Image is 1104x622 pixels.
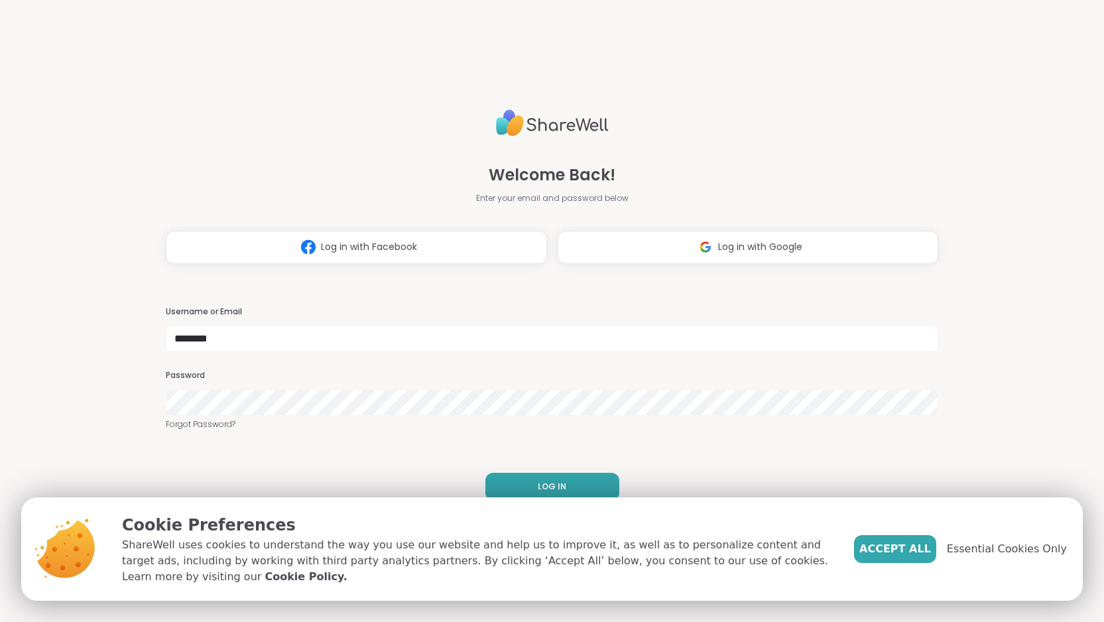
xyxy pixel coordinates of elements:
[489,163,615,187] span: Welcome Back!
[538,481,566,493] span: LOG IN
[854,535,936,563] button: Accept All
[496,104,609,142] img: ShareWell Logo
[296,235,321,259] img: ShareWell Logomark
[485,473,619,501] button: LOG IN
[321,240,417,254] span: Log in with Facebook
[166,306,939,318] h3: Username or Email
[166,418,939,430] a: Forgot Password?
[476,192,629,204] span: Enter your email and password below
[166,231,547,264] button: Log in with Facebook
[122,513,833,537] p: Cookie Preferences
[718,240,802,254] span: Log in with Google
[558,231,939,264] button: Log in with Google
[265,569,347,585] a: Cookie Policy.
[166,370,939,381] h3: Password
[859,541,931,557] span: Accept All
[122,537,833,585] p: ShareWell uses cookies to understand the way you use our website and help us to improve it, as we...
[947,541,1067,557] span: Essential Cookies Only
[693,235,718,259] img: ShareWell Logomark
